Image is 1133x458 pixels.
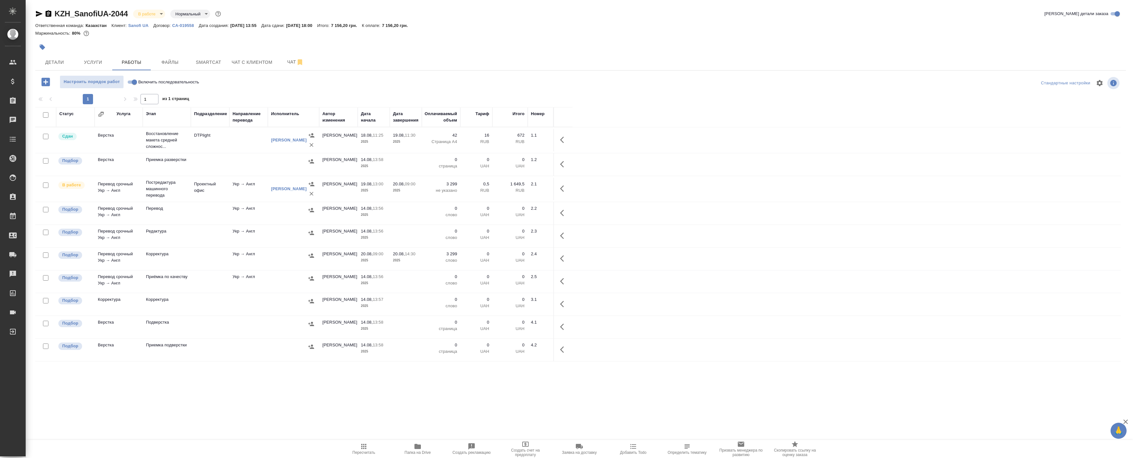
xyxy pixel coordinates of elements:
div: Можно подбирать исполнителей [58,274,91,282]
p: 0 [425,319,457,326]
p: 18.08, [361,133,373,138]
td: [PERSON_NAME] [319,316,358,338]
p: слово [425,257,457,264]
span: Файлы [155,58,185,66]
p: UAH [464,257,489,264]
p: 0 [464,296,489,303]
p: UAH [464,303,489,309]
button: Добавить тэг [35,40,49,54]
span: [PERSON_NAME] детали заказа [1044,11,1108,17]
p: 2025 [361,303,387,309]
button: Назначить [306,228,316,238]
button: Здесь прячутся важные кнопки [556,181,572,196]
span: Пересчитать [353,450,375,455]
p: слово [425,280,457,286]
button: Доп статусы указывают на важность/срочность заказа [214,10,222,18]
p: Итого: [317,23,331,28]
p: UAH [496,212,524,218]
div: Этап [146,111,156,117]
div: 4.2 [531,342,550,348]
p: страница [425,163,457,169]
td: Перевод срочный Укр → Англ [95,248,143,270]
p: 2025 [361,326,387,332]
div: В работе [133,10,165,18]
button: Назначить [307,179,316,189]
p: Приемка подверстки [146,342,188,348]
p: слово [425,303,457,309]
td: Верстка [95,339,143,361]
p: Подбор [62,252,78,258]
p: 13:56 [373,229,383,233]
p: В работе [62,182,81,188]
p: 2025 [393,187,419,194]
button: Создать счет на предоплату [498,440,552,458]
p: слово [425,234,457,241]
span: Включить последовательность [138,79,199,85]
p: 13:58 [373,320,383,325]
div: Можно подбирать исполнителей [58,342,91,351]
button: Создать рекламацию [445,440,498,458]
p: 0 [496,319,524,326]
div: Номер [531,111,545,117]
div: Дата завершения [393,111,419,123]
div: 2.5 [531,274,550,280]
p: К оплате: [362,23,382,28]
p: 11:30 [405,133,415,138]
div: Дата начала [361,111,387,123]
span: Настроить порядок работ [63,78,120,86]
p: 0 [425,274,457,280]
p: 2025 [361,234,387,241]
p: 13:00 [373,182,383,186]
a: CA-019558 [172,22,199,28]
td: DTPlight [191,129,229,151]
button: Назначить [306,157,316,166]
p: UAH [464,234,489,241]
td: [PERSON_NAME] [319,129,358,151]
p: слово [425,212,457,218]
p: Приёмка по качеству [146,274,188,280]
button: Удалить [307,140,316,150]
p: 0 [496,296,524,303]
button: Назначить [306,296,316,306]
p: 09:00 [373,251,383,256]
p: 0 [464,342,489,348]
p: 0 [496,157,524,163]
a: [PERSON_NAME] [271,138,307,142]
button: Нормальный [174,11,202,17]
span: Чат с клиентом [232,58,272,66]
div: Итого [513,111,524,117]
p: UAH [464,280,489,286]
div: 3.1 [531,296,550,303]
p: Клиент: [111,23,128,28]
p: 0 [496,228,524,234]
button: Здесь прячутся важные кнопки [556,274,572,289]
td: Укр → Англ [229,202,268,225]
td: [PERSON_NAME] [319,178,358,200]
div: Автор изменения [322,111,354,123]
button: Призвать менеджера по развитию [714,440,768,458]
div: Направление перевода [233,111,265,123]
p: 14.08, [361,274,373,279]
p: 0 [464,228,489,234]
p: 0 [425,205,457,212]
td: [PERSON_NAME] [319,153,358,176]
svg: Отписаться [296,58,304,66]
button: Скопировать ссылку на оценку заказа [768,440,822,458]
p: 14:30 [405,251,415,256]
p: UAH [496,257,524,264]
p: 0 [464,251,489,257]
p: 0 [425,342,457,348]
p: не указано [425,187,457,194]
button: Назначить [306,274,316,283]
p: Подбор [62,320,78,327]
span: Посмотреть информацию [1107,77,1121,89]
p: 1 649,5 [496,181,524,187]
td: Корректура [95,293,143,316]
span: 🙏 [1113,424,1124,437]
p: 2025 [361,187,387,194]
p: Страница А4 [425,139,457,145]
p: 0 [464,205,489,212]
td: Укр → Англ [229,248,268,270]
button: Пересчитать [337,440,391,458]
div: Менеджер проверил работу исполнителя, передает ее на следующий этап [58,132,91,141]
